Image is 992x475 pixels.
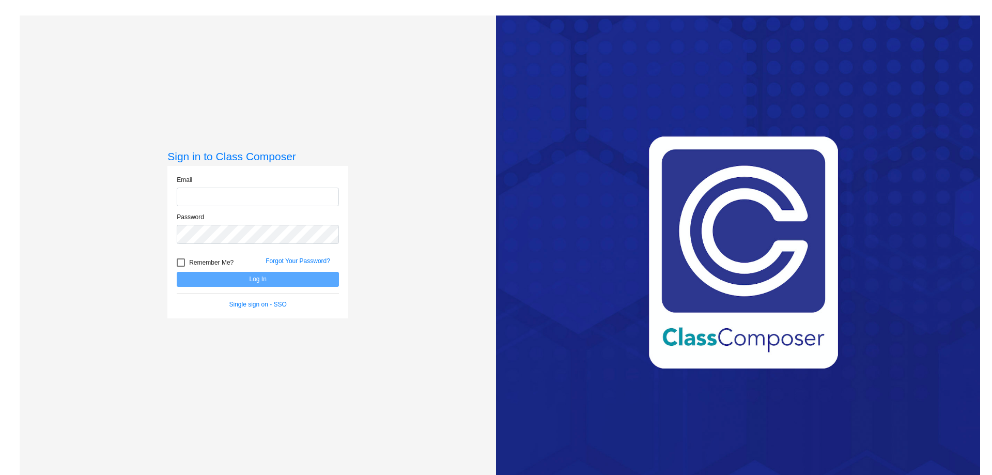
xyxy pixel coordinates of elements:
[177,272,339,287] button: Log In
[177,212,204,222] label: Password
[189,256,234,269] span: Remember Me?
[177,175,192,185] label: Email
[266,257,330,265] a: Forgot Your Password?
[167,150,348,163] h3: Sign in to Class Composer
[229,301,287,308] a: Single sign on - SSO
